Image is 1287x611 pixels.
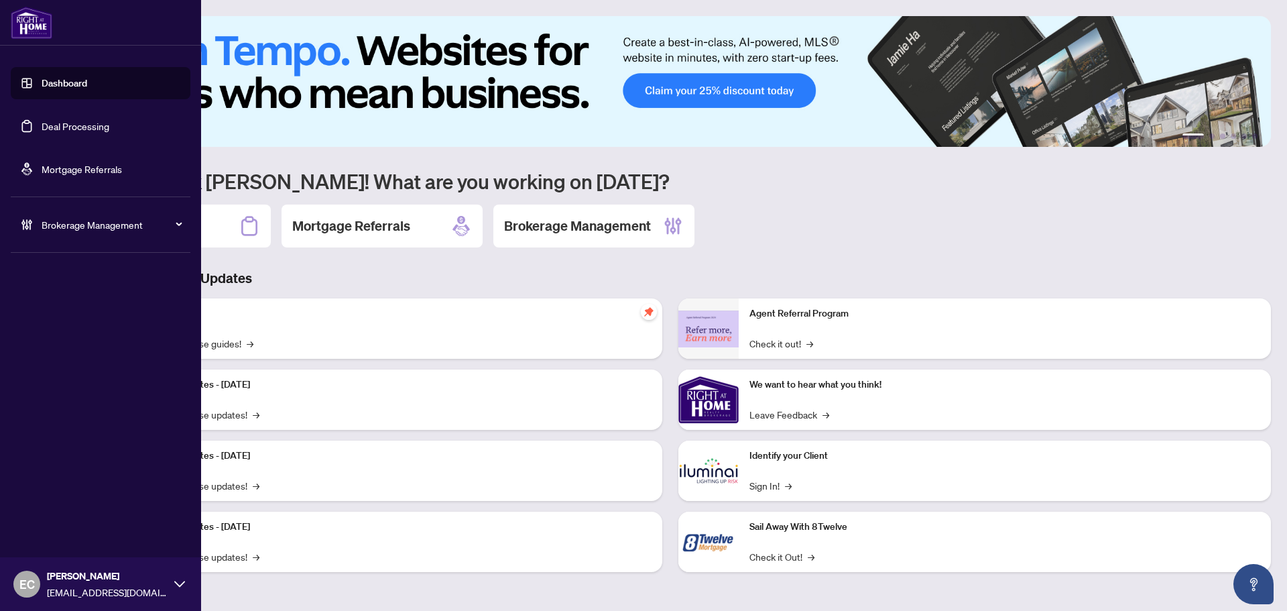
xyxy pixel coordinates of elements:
span: → [253,478,259,493]
a: Check it Out!→ [749,549,814,564]
h1: Welcome back [PERSON_NAME]! What are you working on [DATE]? [70,168,1271,194]
span: → [785,478,792,493]
span: EC [19,575,35,594]
span: pushpin [641,304,657,320]
button: 3 [1220,133,1225,139]
button: 4 [1231,133,1236,139]
img: We want to hear what you think! [678,370,739,430]
h2: Brokerage Management [504,217,651,235]
a: Sign In!→ [749,478,792,493]
span: → [253,549,259,564]
button: 2 [1209,133,1215,139]
a: Dashboard [42,77,87,89]
p: We want to hear what you think! [749,378,1260,392]
button: Open asap [1233,564,1274,604]
button: 5 [1241,133,1247,139]
span: → [822,407,829,422]
span: Brokerage Management [42,217,181,232]
p: Sail Away With 8Twelve [749,520,1260,535]
p: Agent Referral Program [749,307,1260,321]
span: → [806,336,813,351]
span: → [253,407,259,422]
h3: Brokerage & Industry Updates [70,269,1271,288]
p: Platform Updates - [DATE] [141,378,652,392]
a: Deal Processing [42,120,109,132]
p: Platform Updates - [DATE] [141,449,652,463]
a: Check it out!→ [749,336,813,351]
a: Leave Feedback→ [749,407,829,422]
img: Slide 0 [70,16,1271,147]
span: → [247,336,253,351]
span: [EMAIL_ADDRESS][DOMAIN_NAME] [47,585,168,600]
p: Identify your Client [749,449,1260,463]
button: 6 [1252,133,1258,139]
span: → [808,549,814,564]
img: Identify your Client [678,441,739,501]
p: Platform Updates - [DATE] [141,520,652,535]
img: logo [11,7,52,39]
img: Sail Away With 8Twelve [678,512,739,572]
h2: Mortgage Referrals [292,217,410,235]
a: Mortgage Referrals [42,163,122,175]
button: 1 [1182,133,1204,139]
p: Self-Help [141,307,652,321]
img: Agent Referral Program [678,311,739,347]
span: [PERSON_NAME] [47,569,168,584]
